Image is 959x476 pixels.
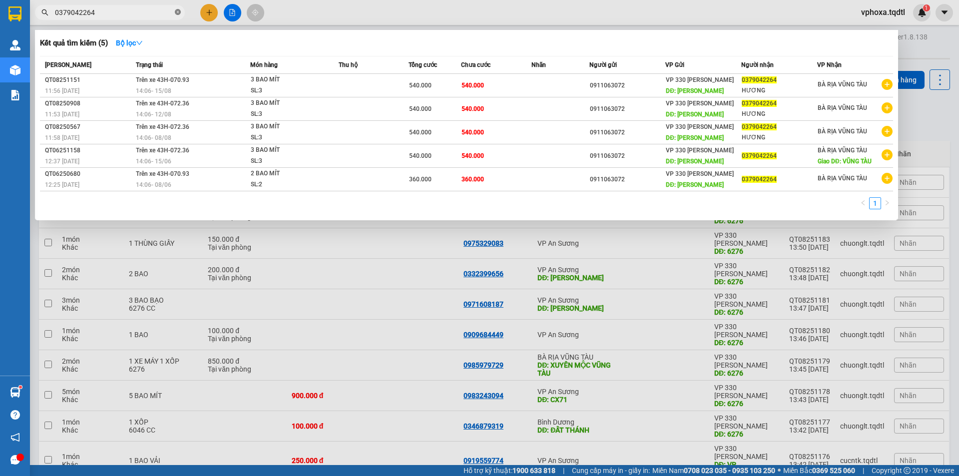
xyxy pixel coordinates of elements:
[175,8,181,17] span: close-circle
[45,169,133,179] div: QT06250680
[108,35,151,51] button: Bộ lọcdown
[666,158,724,165] span: DĐ: [PERSON_NAME]
[742,85,817,96] div: HƯƠNG
[462,152,484,159] span: 540.000
[251,85,326,96] div: SL: 3
[742,109,817,119] div: HƯƠNG
[590,127,665,138] div: 0911063072
[666,111,724,118] span: DĐ: [PERSON_NAME]
[409,82,432,89] span: 540.000
[136,123,189,130] span: Trên xe 43H-072.36
[251,179,326,190] div: SL: 2
[45,145,133,156] div: QT06251158
[882,102,893,113] span: plus-circle
[175,9,181,15] span: close-circle
[818,104,867,111] span: BÀ RỊA VŨNG TÀU
[10,455,20,465] span: message
[250,61,278,68] span: Món hàng
[45,75,133,85] div: QT08251151
[136,100,189,107] span: Trên xe 43H-072.36
[409,129,432,136] span: 540.000
[741,61,774,68] span: Người nhận
[818,81,867,88] span: BÀ RỊA VŨNG TÀU
[589,61,617,68] span: Người gửi
[251,145,326,156] div: 3 BAO MÍT
[10,90,20,100] img: solution-icon
[666,170,734,177] span: VP 330 [PERSON_NAME]
[409,152,432,159] span: 540.000
[462,176,484,183] span: 360.000
[136,147,189,154] span: Trên xe 43H-072.36
[10,40,20,50] img: warehouse-icon
[41,9,48,16] span: search
[251,156,326,167] div: SL: 3
[882,149,893,160] span: plus-circle
[10,410,20,420] span: question-circle
[666,100,734,107] span: VP 330 [PERSON_NAME]
[462,129,484,136] span: 540.000
[462,105,484,112] span: 540.000
[251,168,326,179] div: 2 BAO MÍT
[8,6,21,21] img: logo-vxr
[251,132,326,143] div: SL: 3
[665,61,684,68] span: VP Gửi
[860,200,866,206] span: left
[590,80,665,91] div: 0911063072
[136,158,171,165] span: 14:06 - 15/06
[817,61,842,68] span: VP Nhận
[882,173,893,184] span: plus-circle
[742,152,777,159] span: 0379042264
[882,126,893,137] span: plus-circle
[461,61,490,68] span: Chưa cước
[45,181,79,188] span: 12:25 [DATE]
[818,158,872,165] span: Giao DĐ: VŨNG TÀU
[590,151,665,161] div: 0911063072
[55,7,173,18] input: Tìm tên, số ĐT hoặc mã đơn
[251,121,326,132] div: 3 BAO MÍT
[870,198,881,209] a: 1
[45,98,133,109] div: QT08250908
[742,176,777,183] span: 0379042264
[251,98,326,109] div: 3 BAO MÍT
[136,61,163,68] span: Trạng thái
[136,76,189,83] span: Trên xe 43H-070.93
[409,61,437,68] span: Tổng cước
[251,109,326,120] div: SL: 3
[45,122,133,132] div: QT08250567
[45,111,79,118] span: 11:53 [DATE]
[136,181,171,188] span: 14:06 - 08/06
[869,197,881,209] li: 1
[666,123,734,130] span: VP 330 [PERSON_NAME]
[590,104,665,114] div: 0911063072
[251,74,326,85] div: 3 BAO MÍT
[45,61,91,68] span: [PERSON_NAME]
[818,147,867,154] span: BÀ RỊA VŨNG TÀU
[666,76,734,83] span: VP 330 [PERSON_NAME]
[339,61,358,68] span: Thu hộ
[590,174,665,185] div: 0911063072
[666,134,724,141] span: DĐ: [PERSON_NAME]
[666,181,724,188] span: DĐ: [PERSON_NAME]
[666,147,734,154] span: VP 330 [PERSON_NAME]
[857,197,869,209] li: Previous Page
[409,176,432,183] span: 360.000
[818,175,867,182] span: BÀ RỊA VŨNG TÀU
[136,87,171,94] span: 14:06 - 15/08
[742,100,777,107] span: 0379042264
[857,197,869,209] button: left
[818,128,867,135] span: BÀ RỊA VŨNG TÀU
[742,123,777,130] span: 0379042264
[882,79,893,90] span: plus-circle
[19,386,22,389] sup: 1
[136,134,171,141] span: 14:06 - 08/08
[881,197,893,209] button: right
[116,39,143,47] strong: Bộ lọc
[45,158,79,165] span: 12:37 [DATE]
[45,134,79,141] span: 11:58 [DATE]
[136,39,143,46] span: down
[136,111,171,118] span: 14:06 - 12/08
[742,76,777,83] span: 0379042264
[462,82,484,89] span: 540.000
[10,433,20,442] span: notification
[10,387,20,398] img: warehouse-icon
